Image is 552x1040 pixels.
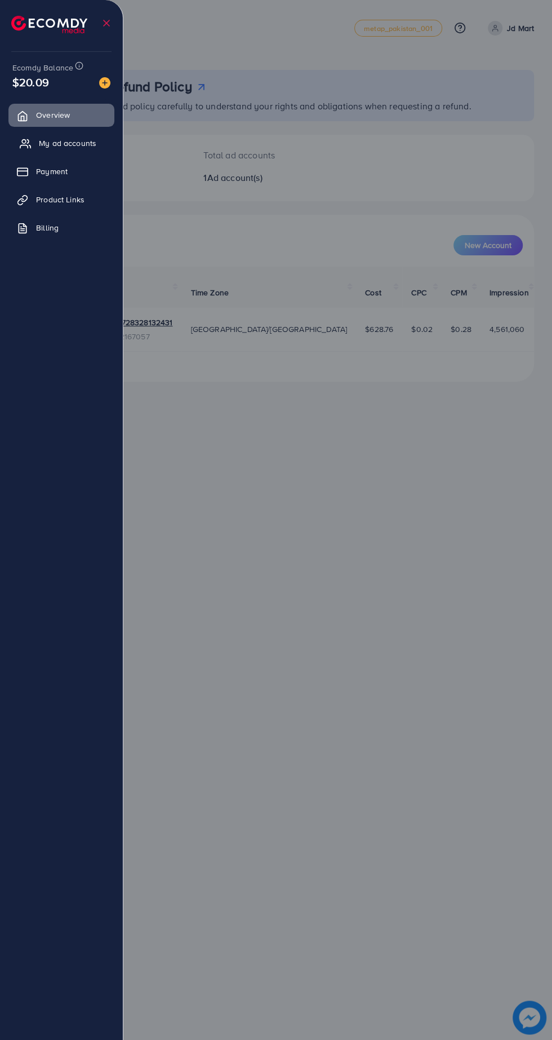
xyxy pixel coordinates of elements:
span: Billing [36,222,59,233]
a: Payment [8,160,114,183]
span: Ecomdy Balance [12,62,73,73]
a: My ad accounts [8,132,114,154]
span: My ad accounts [39,138,96,149]
a: Overview [8,104,114,126]
a: Billing [8,216,114,239]
img: image [99,77,110,88]
span: Payment [36,166,68,177]
span: Product Links [36,194,84,205]
span: Overview [36,109,70,121]
span: $20.09 [12,74,49,90]
img: logo [11,16,87,33]
a: Product Links [8,188,114,211]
